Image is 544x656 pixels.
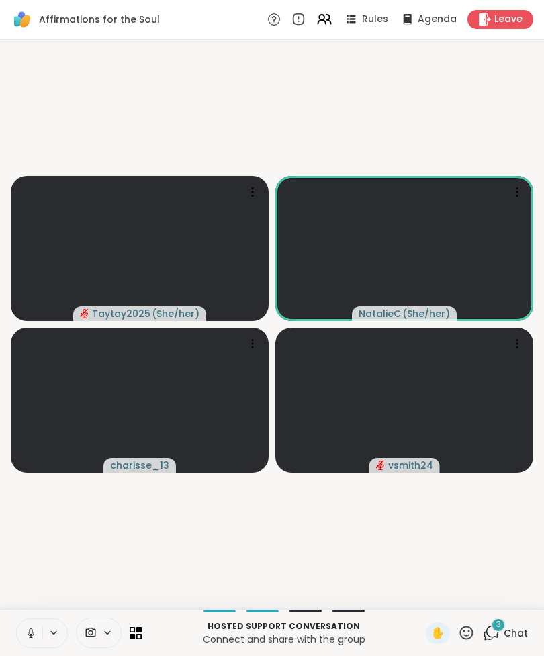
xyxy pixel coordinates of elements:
p: Connect and share with the group [150,632,418,646]
span: Rules [362,13,388,26]
span: ✋ [431,625,445,641]
span: 3 [496,619,501,630]
span: ( She/her ) [402,307,450,320]
span: Chat [504,626,528,640]
span: audio-muted [80,309,89,318]
span: ( She/her ) [152,307,199,320]
p: Hosted support conversation [150,620,418,632]
span: Affirmations for the Soul [39,13,160,26]
span: NatalieC [359,307,401,320]
span: Taytay2025 [92,307,150,320]
span: charisse_13 [110,459,169,472]
span: Leave [494,13,523,26]
span: Agenda [418,13,457,26]
span: vsmith24 [388,459,433,472]
img: ShareWell Logomark [11,8,34,31]
span: audio-muted [376,461,386,470]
